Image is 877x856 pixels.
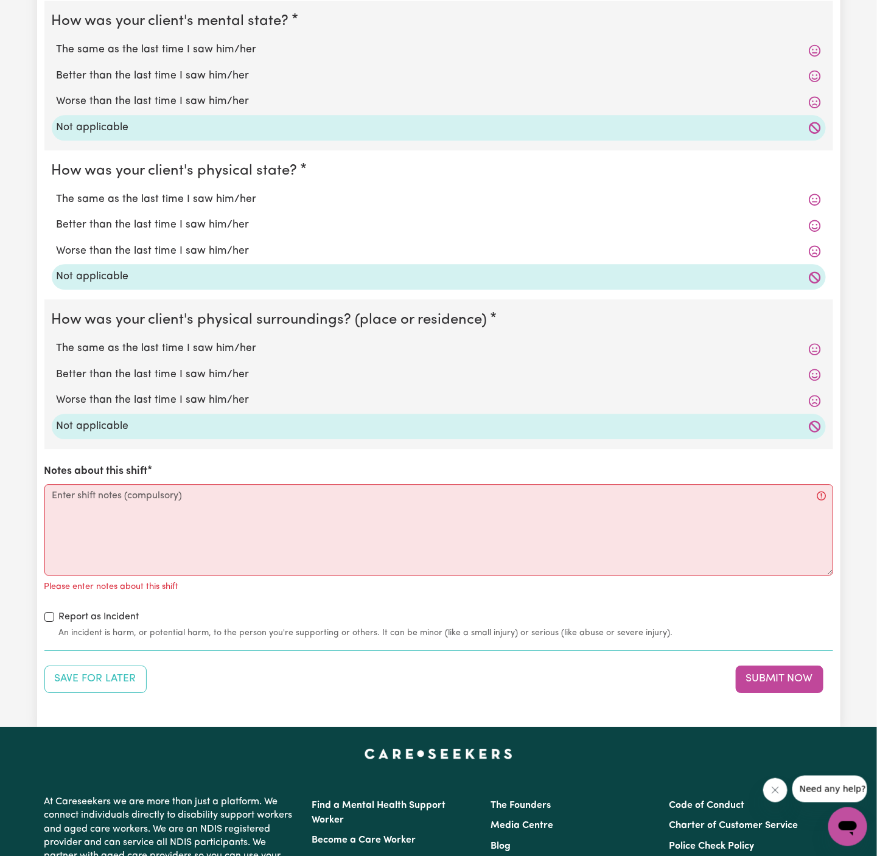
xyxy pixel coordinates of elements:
[312,801,446,825] a: Find a Mental Health Support Worker
[669,821,798,830] a: Charter of Customer Service
[59,627,833,639] small: An incident is harm, or potential harm, to the person you're supporting or others. It can be mino...
[52,10,294,32] legend: How was your client's mental state?
[57,243,821,259] label: Worse than the last time I saw him/her
[491,841,511,851] a: Blog
[365,749,512,759] a: Careseekers home page
[763,778,788,802] iframe: Close message
[57,217,821,233] label: Better than the last time I saw him/her
[57,367,821,383] label: Better than the last time I saw him/her
[736,666,823,692] button: Submit your job report
[44,580,179,594] p: Please enter notes about this shift
[491,801,551,810] a: The Founders
[828,807,867,846] iframe: Button to launch messaging window
[57,42,821,58] label: The same as the last time I saw him/her
[57,419,821,434] label: Not applicable
[491,821,553,830] a: Media Centre
[52,309,492,331] legend: How was your client's physical surroundings? (place or residence)
[312,835,416,845] a: Become a Care Worker
[669,841,754,851] a: Police Check Policy
[57,341,821,357] label: The same as the last time I saw him/her
[52,160,302,182] legend: How was your client's physical state?
[57,392,821,408] label: Worse than the last time I saw him/her
[57,68,821,84] label: Better than the last time I saw him/her
[59,610,139,624] label: Report as Incident
[57,120,821,136] label: Not applicable
[57,269,821,285] label: Not applicable
[44,666,147,692] button: Save your job report
[792,776,867,802] iframe: Message from company
[57,192,821,207] label: The same as the last time I saw him/her
[57,94,821,110] label: Worse than the last time I saw him/her
[669,801,744,810] a: Code of Conduct
[44,464,148,479] label: Notes about this shift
